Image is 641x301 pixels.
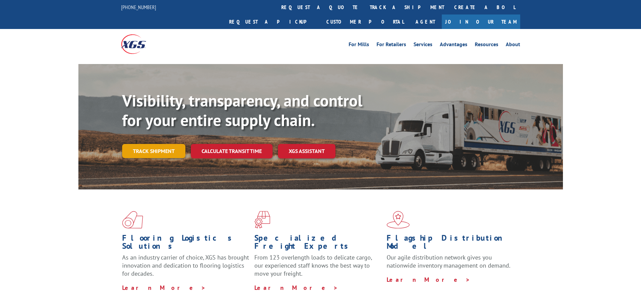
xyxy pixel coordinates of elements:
[122,234,249,253] h1: Flooring Logistics Solutions
[387,234,514,253] h1: Flagship Distribution Model
[387,253,510,269] span: Our agile distribution network gives you nationwide inventory management on demand.
[224,14,321,29] a: Request a pickup
[414,42,432,49] a: Services
[349,42,369,49] a: For Mills
[278,144,335,158] a: XGS ASSISTANT
[321,14,409,29] a: Customer Portal
[122,284,206,292] a: Learn More >
[387,276,470,283] a: Learn More >
[121,4,156,10] a: [PHONE_NUMBER]
[442,14,520,29] a: Join Our Team
[440,42,467,49] a: Advantages
[475,42,498,49] a: Resources
[387,211,410,229] img: xgs-icon-flagship-distribution-model-red
[122,90,362,130] b: Visibility, transparency, and control for your entire supply chain.
[254,211,270,229] img: xgs-icon-focused-on-flooring-red
[377,42,406,49] a: For Retailers
[191,144,273,158] a: Calculate transit time
[254,284,338,292] a: Learn More >
[122,211,143,229] img: xgs-icon-total-supply-chain-intelligence-red
[254,234,382,253] h1: Specialized Freight Experts
[254,253,382,283] p: From 123 overlength loads to delicate cargo, our experienced staff knows the best way to move you...
[122,144,185,158] a: Track shipment
[506,42,520,49] a: About
[409,14,442,29] a: Agent
[122,253,249,277] span: As an industry carrier of choice, XGS has brought innovation and dedication to flooring logistics...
